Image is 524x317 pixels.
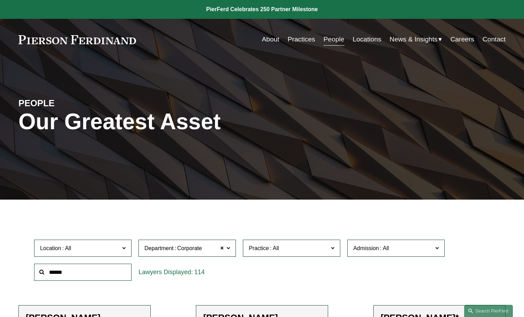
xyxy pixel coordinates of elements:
a: Locations [353,33,381,46]
span: Department [144,245,174,251]
span: News & Insights [390,33,438,46]
span: Admission [353,245,379,251]
a: About [262,33,279,46]
span: Location [40,245,61,251]
span: 114 [194,269,205,276]
span: Corporate [177,244,202,253]
span: Practice [249,245,269,251]
a: People [324,33,344,46]
a: Search this site [464,305,513,317]
h4: PEOPLE [18,98,140,109]
a: folder dropdown [390,33,442,46]
h1: Our Greatest Asset [18,109,343,134]
a: Careers [451,33,474,46]
a: Practices [288,33,315,46]
a: Contact [483,33,506,46]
